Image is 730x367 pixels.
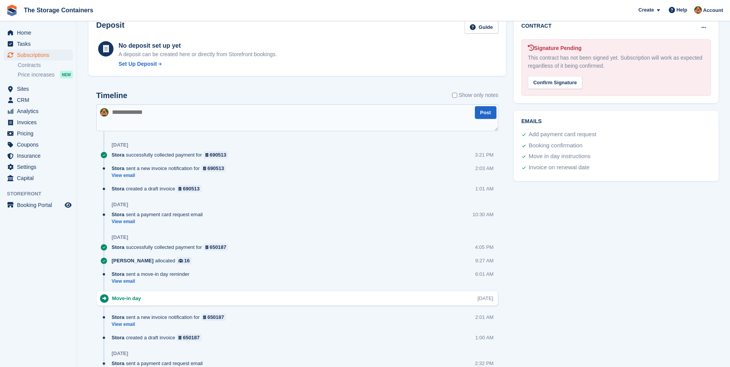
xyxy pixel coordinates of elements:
[17,95,63,105] span: CRM
[17,173,63,183] span: Capital
[677,6,687,14] span: Help
[4,162,73,172] a: menu
[177,185,202,192] a: 690513
[4,128,73,139] a: menu
[17,200,63,210] span: Booking Portal
[529,163,590,172] div: Invoice on renewal date
[112,151,232,158] div: successfully collected payment for
[112,219,207,225] a: View email
[17,150,63,161] span: Insurance
[204,151,229,158] a: 690513
[112,202,128,208] div: [DATE]
[183,185,199,192] div: 690513
[112,334,205,341] div: created a draft invoice
[475,185,494,192] div: 1:01 AM
[4,173,73,183] a: menu
[4,117,73,128] a: menu
[112,314,230,321] div: sent a new invoice notification for
[18,62,73,69] a: Contracts
[475,244,493,251] div: 4:05 PM
[4,83,73,94] a: menu
[112,211,207,218] div: sent a payment card request email
[112,211,124,218] span: Stora
[17,128,63,139] span: Pricing
[112,244,124,251] span: Stora
[478,295,493,302] div: [DATE]
[183,334,199,341] div: 650187
[17,117,63,128] span: Invoices
[96,21,124,33] h2: Deposit
[112,270,124,278] span: Stora
[119,50,277,58] p: A deposit can be created here or directly from Storefront bookings.
[529,141,583,150] div: Booking confirmation
[529,152,591,161] div: Move in day instructions
[210,244,226,251] div: 650187
[475,360,493,367] div: 2:32 PM
[112,151,124,158] span: Stora
[464,21,498,33] a: Guide
[96,91,127,100] h2: Timeline
[475,151,493,158] div: 3:21 PM
[4,139,73,150] a: menu
[6,5,18,16] img: stora-icon-8386f47178a22dfd0bd8f6a31ec36ba5ce8667c1dd55bd0f319d3a0aa187defe.svg
[112,244,232,251] div: successfully collected payment for
[18,70,73,79] a: Price increases NEW
[475,334,494,341] div: 1:00 AM
[528,54,704,70] div: This contract has not been signed yet. Subscription will work as expected regardless of it being ...
[201,165,226,172] a: 690513
[452,91,457,99] input: Show only notes
[703,7,723,14] span: Account
[204,244,229,251] a: 650187
[112,270,193,278] div: sent a move-in day reminder
[112,172,230,179] a: View email
[112,334,124,341] span: Stora
[4,50,73,60] a: menu
[112,360,207,367] div: sent a payment card request email
[17,139,63,150] span: Coupons
[119,60,277,68] a: Set Up Deposit
[528,74,582,81] a: Confirm Signature
[521,118,711,125] h2: Emails
[475,165,494,172] div: 2:03 AM
[112,360,124,367] span: Stora
[4,200,73,210] a: menu
[100,108,109,117] img: Kirsty Simpson
[210,151,226,158] div: 690513
[475,106,496,119] button: Post
[4,38,73,49] a: menu
[207,165,224,172] div: 690513
[112,165,124,172] span: Stora
[4,106,73,117] a: menu
[201,314,226,321] a: 650187
[17,27,63,38] span: Home
[17,50,63,60] span: Subscriptions
[112,234,128,240] div: [DATE]
[184,257,190,264] div: 16
[21,4,96,17] a: The Storage Containers
[112,165,230,172] div: sent a new invoice notification for
[63,200,73,210] a: Preview store
[4,150,73,161] a: menu
[528,76,582,89] div: Confirm Signature
[112,185,124,192] span: Stora
[18,71,55,78] span: Price increases
[473,211,494,218] div: 10:30 AM
[112,142,128,148] div: [DATE]
[529,130,596,139] div: Add payment card request
[638,6,654,14] span: Create
[475,257,494,264] div: 9:27 AM
[452,91,498,99] label: Show only notes
[112,185,205,192] div: created a draft invoice
[4,27,73,38] a: menu
[112,278,193,285] a: View email
[112,257,195,264] div: allocated
[60,71,73,78] div: NEW
[528,44,704,52] div: Signature Pending
[521,22,552,30] h2: Contract
[17,38,63,49] span: Tasks
[4,95,73,105] a: menu
[112,257,154,264] span: [PERSON_NAME]
[119,41,277,50] div: No deposit set up yet
[7,190,77,198] span: Storefront
[112,295,145,302] div: Move-in day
